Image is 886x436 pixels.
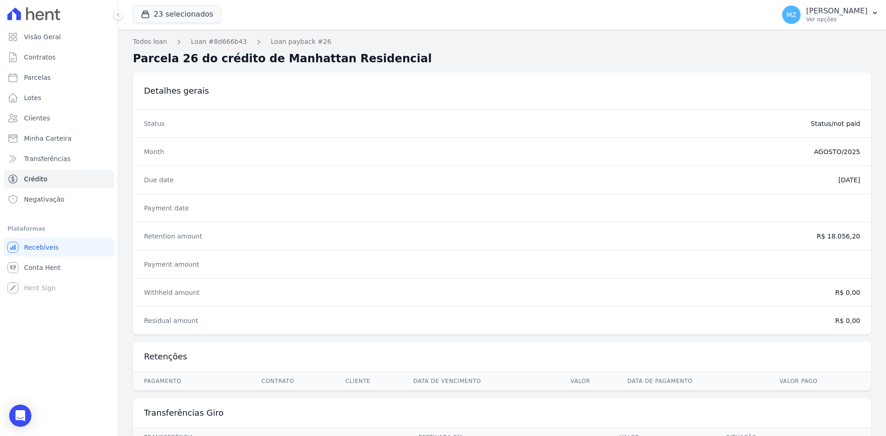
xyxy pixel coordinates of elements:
[133,37,871,47] nav: Breadcrumb
[806,16,868,23] p: Ver opções
[4,89,114,107] a: Lotes
[144,316,378,325] dt: Residual amount
[24,53,55,62] span: Contratos
[567,372,623,390] th: Valor
[4,149,114,168] a: Transferências
[786,12,796,18] span: MZ
[144,175,378,185] dt: Due date
[24,174,48,184] span: Crédito
[385,316,860,325] dd: R$ 0,00
[806,6,868,16] p: [PERSON_NAME]
[4,190,114,209] a: Negativação
[133,6,221,23] button: 23 selecionados
[24,93,42,102] span: Lotes
[24,113,50,123] span: Clientes
[133,37,167,47] a: Todos loan
[624,372,776,390] th: Data de pagamento
[4,170,114,188] a: Crédito
[775,2,886,28] button: MZ [PERSON_NAME] Ver opções
[144,232,378,241] dt: Retention amount
[4,129,114,148] a: Minha Carteira
[144,147,378,156] dt: Month
[24,154,71,163] span: Transferências
[7,223,110,234] div: Plataformas
[144,260,378,269] dt: Payment amount
[24,134,72,143] span: Minha Carteira
[4,28,114,46] a: Visão Geral
[4,258,114,277] a: Conta Hent
[133,50,432,67] h2: Parcela 26 do crédito de Manhattan Residencial
[24,243,59,252] span: Recebíveis
[144,119,378,128] dt: Status
[4,48,114,66] a: Contratos
[342,372,410,390] th: Cliente
[385,119,860,128] dd: Status/not paid
[24,195,65,204] span: Negativação
[9,405,31,427] div: Open Intercom Messenger
[271,37,331,47] a: Loan payback #26
[133,372,258,390] th: Pagamento
[385,288,860,297] dd: R$ 0,00
[776,372,871,390] th: Valor pago
[191,37,247,47] a: Loan #8d666b43
[385,175,860,185] dd: [DATE]
[4,68,114,87] a: Parcelas
[144,85,383,96] h3: Detalhes gerais
[4,238,114,257] a: Recebíveis
[24,32,61,42] span: Visão Geral
[385,147,860,156] dd: AGOSTO/2025
[4,109,114,127] a: Clientes
[144,288,378,297] dt: Withheld amount
[144,407,860,418] h3: Transferências Giro
[144,351,860,362] h3: Retenções
[385,232,860,241] dd: R$ 18.056,20
[24,263,60,272] span: Conta Hent
[24,73,51,82] span: Parcelas
[258,372,342,390] th: Contrato
[410,372,567,390] th: Data de vencimento
[144,203,378,213] dt: Payment date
